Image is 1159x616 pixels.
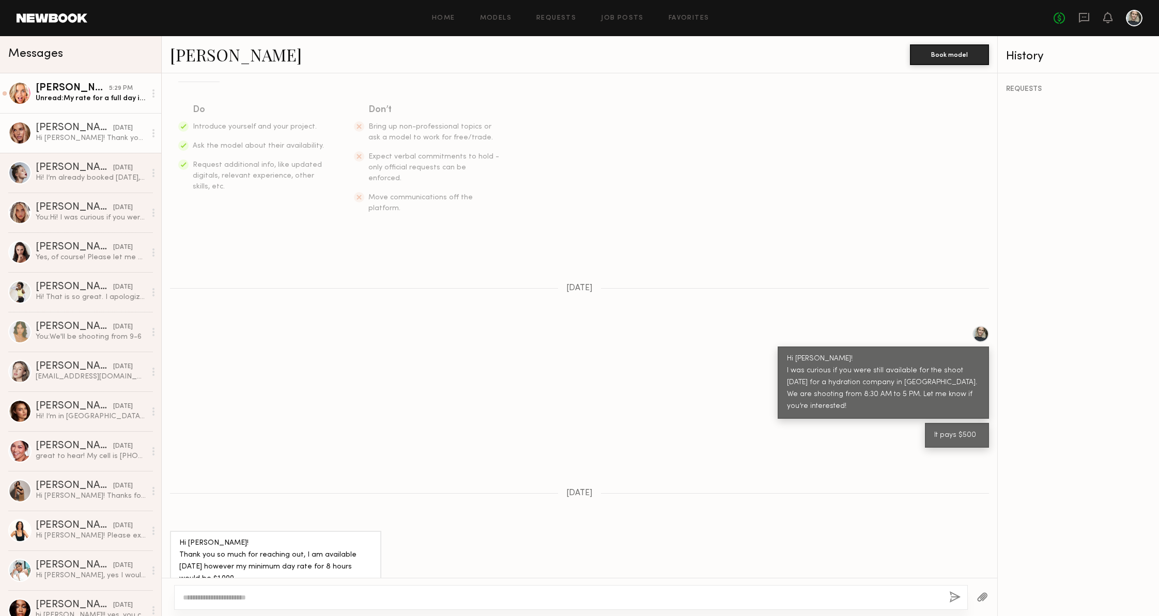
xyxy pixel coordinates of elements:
span: Move communications off the platform. [368,194,473,212]
span: Request additional info, like updated digitals, relevant experience, other skills, etc. [193,162,322,190]
a: Requests [536,15,576,22]
div: [DATE] [113,282,133,292]
div: [DATE] [113,481,133,491]
div: Hi! I’m already booked [DATE], but hopefully we can work together at the next project! :) All bes... [36,173,146,183]
span: Ask the model about their availability. [193,143,324,149]
div: [PERSON_NAME] [36,560,113,571]
a: Models [480,15,512,22]
div: [PERSON_NAME] [36,123,113,133]
span: Expect verbal commitments to hold - only official requests can be enforced. [368,153,499,182]
span: [DATE] [566,284,593,293]
div: History [1006,51,1151,62]
div: great to hear! My cell is [PHONE_NUMBER] and email is [EMAIL_ADDRESS][DOMAIN_NAME] [36,451,146,461]
div: [PERSON_NAME] [36,242,113,252]
a: Favorites [669,15,709,22]
div: [DATE] [113,402,133,412]
div: [PERSON_NAME] [36,481,113,491]
div: Do [193,103,325,117]
button: Book model [910,44,989,65]
div: [PERSON_NAME] [36,83,109,93]
div: [DATE] [113,203,133,213]
div: [DATE] [113,123,133,133]
div: Unread: My rate for a full day is $1,000 [36,93,146,103]
span: Messages [8,48,63,60]
a: [PERSON_NAME] [170,43,302,66]
div: [DATE] [113,362,133,372]
a: Job Posts [601,15,644,22]
div: You: We'll be shooting from 9-6 [36,332,146,342]
div: 5:29 PM [109,84,133,93]
div: [PERSON_NAME] [36,361,113,372]
div: REQUESTS [1006,86,1151,93]
div: It pays $500 [934,430,980,441]
div: [PERSON_NAME] [36,202,113,213]
div: [PERSON_NAME] [36,441,113,451]
div: [DATE] [113,441,133,451]
div: Hi [PERSON_NAME]! Thank you so much for reaching out, I am available [DATE] however my minimum da... [179,538,372,585]
div: [PERSON_NAME] [36,322,113,332]
div: Don’t [368,103,501,117]
div: [DATE] [113,163,133,173]
div: [DATE] [113,322,133,332]
div: Hi [PERSON_NAME]! Please excuse my delay. Thank you for reaching out! Yes, I’m currently availabl... [36,531,146,541]
span: [DATE] [566,489,593,498]
div: Hi [PERSON_NAME], yes I would be available. Thank you! [36,571,146,580]
div: [DATE] [113,561,133,571]
div: [PERSON_NAME] [36,401,113,412]
div: [PERSON_NAME] [36,600,113,610]
div: Hi! That is so great. I apologize I didn’t see your original message. [PHONE_NUMBER] and my email... [36,292,146,302]
div: Hi! I’m in [GEOGRAPHIC_DATA] until [DATE], let me know if any other dates works besides the 19th🙌🏻 [36,412,146,421]
div: [DATE] [113,521,133,531]
div: [DATE] [113,243,133,252]
a: Book model [910,50,989,58]
div: Hi [PERSON_NAME]! Thank you so much for reaching out, I am available [DATE] however my minimum da... [36,133,146,143]
div: [PERSON_NAME] [36,282,113,292]
div: Hi [PERSON_NAME]! Thanks for reaching out! :) I’m available as of now but waiting to hear back fr... [36,491,146,501]
a: Home [432,15,455,22]
span: Introduce yourself and your project. [193,123,317,130]
div: Yes, of course! Please let me know as early as possible — I’ll be happy to send you some outfit o... [36,252,146,262]
div: [DATE] [113,601,133,610]
div: [PERSON_NAME] [36,520,113,531]
div: [PERSON_NAME] [36,163,113,173]
div: Hi [PERSON_NAME]! I was curious if you were still available for the shoot [DATE] for a hydration ... [787,353,980,413]
div: [EMAIL_ADDRESS][DOMAIN_NAME] [PHONE_NUMBER] [36,372,146,382]
div: You: Hi! I was curious if you were still available for the shoot [DATE] for a hydration company i... [36,213,146,223]
span: Bring up non-professional topics or ask a model to work for free/trade. [368,123,493,141]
